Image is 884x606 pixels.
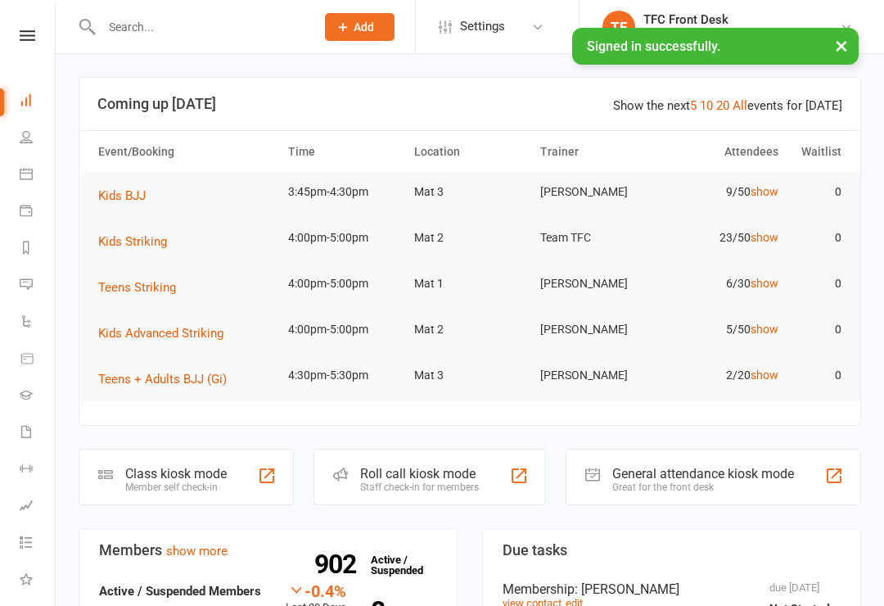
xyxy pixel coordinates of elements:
[20,563,56,599] a: What's New
[786,356,849,395] td: 0
[659,219,785,257] td: 23/50
[99,542,437,559] h3: Members
[99,584,261,599] strong: Active / Suspended Members
[733,98,747,113] a: All
[643,27,840,42] div: The Fight Centre [GEOGRAPHIC_DATA]
[407,219,533,257] td: Mat 2
[20,341,56,378] a: Product Sales
[360,466,479,482] div: Roll call kiosk mode
[751,369,778,382] a: show
[613,96,842,115] div: Show the next events for [DATE]
[700,98,713,113] a: 10
[281,310,407,349] td: 4:00pm-5:00pm
[786,131,849,173] th: Waitlist
[98,323,235,343] button: Kids Advanced Striking
[659,356,785,395] td: 2/20
[98,186,157,206] button: Kids BJJ
[20,84,56,120] a: Dashboard
[98,188,146,203] span: Kids BJJ
[751,231,778,244] a: show
[786,265,849,303] td: 0
[827,28,856,63] button: ×
[460,8,505,45] span: Settings
[354,20,374,34] span: Add
[659,265,785,303] td: 6/30
[659,131,785,173] th: Attendees
[407,310,533,349] td: Mat 2
[20,120,56,157] a: People
[98,326,223,341] span: Kids Advanced Striking
[533,356,659,395] td: [PERSON_NAME]
[533,131,659,173] th: Trainer
[533,219,659,257] td: Team TFC
[281,173,407,211] td: 3:45pm-4:30pm
[407,131,533,173] th: Location
[690,98,697,113] a: 5
[281,219,407,257] td: 4:00pm-5:00pm
[363,542,435,588] a: 902Active / Suspended
[98,369,238,389] button: Teens + Adults BJJ (Gi)
[97,16,304,38] input: Search...
[20,157,56,194] a: Calendar
[643,12,840,27] div: TFC Front Desk
[751,323,778,336] a: show
[281,131,407,173] th: Time
[98,232,178,251] button: Kids Striking
[125,466,227,482] div: Class kiosk mode
[98,372,227,387] span: Teens + Adults BJJ (Gi)
[533,265,659,303] td: [PERSON_NAME]
[98,280,176,295] span: Teens Striking
[716,98,729,113] a: 20
[503,581,841,597] div: Membership
[786,173,849,211] td: 0
[533,310,659,349] td: [PERSON_NAME]
[20,194,56,231] a: Payments
[407,173,533,211] td: Mat 3
[91,131,281,173] th: Event/Booking
[612,482,794,493] div: Great for the front desk
[751,185,778,198] a: show
[360,482,479,493] div: Staff check-in for members
[286,581,346,599] div: -0.4%
[575,581,679,597] span: : [PERSON_NAME]
[407,265,533,303] td: Mat 1
[612,466,794,482] div: General attendance kiosk mode
[602,11,635,43] div: TF
[503,542,841,559] h3: Due tasks
[533,173,659,211] td: [PERSON_NAME]
[786,310,849,349] td: 0
[97,96,842,112] h3: Coming up [DATE]
[20,489,56,526] a: Assessments
[659,310,785,349] td: 5/50
[98,234,167,249] span: Kids Striking
[407,356,533,395] td: Mat 3
[751,277,778,290] a: show
[281,356,407,395] td: 4:30pm-5:30pm
[166,544,228,559] a: show more
[314,552,363,577] strong: 902
[659,173,785,211] td: 9/50
[125,482,227,493] div: Member self check-in
[786,219,849,257] td: 0
[281,265,407,303] td: 4:00pm-5:00pm
[20,231,56,268] a: Reports
[325,13,395,41] button: Add
[587,38,720,54] span: Signed in successfully.
[98,278,187,297] button: Teens Striking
